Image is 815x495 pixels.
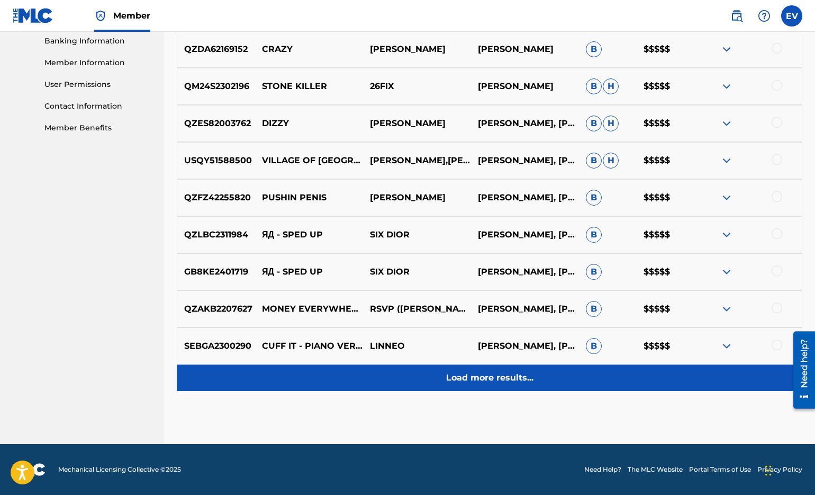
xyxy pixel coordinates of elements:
[636,228,694,241] p: $$$$$
[720,340,733,352] img: expand
[363,340,471,352] p: LINNEO
[177,191,255,204] p: QZFZ42255820
[363,191,471,204] p: [PERSON_NAME]
[255,191,363,204] p: PUSHIN PENIS
[13,8,53,23] img: MLC Logo
[781,5,802,26] div: User Menu
[255,228,363,241] p: ЯД - SPED UP
[785,328,815,413] iframe: Resource Center
[363,117,471,130] p: [PERSON_NAME]
[363,266,471,278] p: SIX DIOR
[584,465,621,474] a: Need Help?
[44,122,151,134] a: Member Benefits
[586,227,602,243] span: B
[177,340,255,352] p: SEBGA2300290
[586,41,602,57] span: B
[636,266,694,278] p: $$$$$
[44,79,151,90] a: User Permissions
[13,463,46,476] img: logo
[471,303,579,315] p: [PERSON_NAME], [PERSON_NAME], [PERSON_NAME] [PERSON_NAME], [PERSON_NAME], [PERSON_NAME], [PERSON_...
[720,191,733,204] img: expand
[94,10,107,22] img: Top Rightsholder
[758,10,771,22] img: help
[363,154,471,167] p: [PERSON_NAME],[PERSON_NAME]
[255,340,363,352] p: CUFF IT - PIANO VERSION
[255,266,363,278] p: ЯД - SPED UP
[586,116,602,131] span: B
[603,78,619,94] span: H
[636,340,694,352] p: $$$$$
[586,153,602,169] span: B
[762,444,815,495] iframe: Chat Widget
[636,80,694,93] p: $$$$$
[471,191,579,204] p: [PERSON_NAME], [PERSON_NAME], [PERSON_NAME]
[255,117,363,130] p: DIZZY
[255,154,363,167] p: VILLAGE OF [GEOGRAPHIC_DATA]
[628,465,683,474] a: The MLC Website
[471,154,579,167] p: [PERSON_NAME], [PERSON_NAME]
[471,266,579,278] p: [PERSON_NAME], [PERSON_NAME], [PERSON_NAME]
[586,264,602,280] span: B
[471,228,579,241] p: [PERSON_NAME], [PERSON_NAME], [PERSON_NAME]
[720,154,733,167] img: expand
[586,190,602,206] span: B
[636,191,694,204] p: $$$$$
[177,117,255,130] p: QZES82003762
[58,465,181,474] span: Mechanical Licensing Collective © 2025
[730,10,743,22] img: search
[177,303,255,315] p: QZAKB2207627
[471,340,579,352] p: [PERSON_NAME], [PERSON_NAME], [PERSON_NAME], [PERSON_NAME] [PERSON_NAME] MC [PERSON_NAME] [PERSON...
[757,465,802,474] a: Privacy Policy
[636,303,694,315] p: $$$$$
[720,228,733,241] img: expand
[177,43,255,56] p: QZDA62169152
[177,80,255,93] p: QM24S2302196
[726,5,747,26] a: Public Search
[44,57,151,68] a: Member Information
[177,266,255,278] p: GB8KE2401719
[636,43,694,56] p: $$$$$
[446,372,533,384] p: Load more results...
[720,117,733,130] img: expand
[471,117,579,130] p: [PERSON_NAME], [PERSON_NAME]
[586,78,602,94] span: B
[603,116,619,131] span: H
[586,301,602,317] span: B
[363,43,471,56] p: [PERSON_NAME]
[720,43,733,56] img: expand
[44,36,151,47] a: Banking Information
[255,80,363,93] p: STONE KILLER
[754,5,775,26] div: Help
[255,303,363,315] p: MONEY EVERYWHERE
[177,228,255,241] p: QZLBC2311984
[255,43,363,56] p: CRAZY
[720,80,733,93] img: expand
[765,455,772,487] div: Drag
[44,101,151,112] a: Contact Information
[689,465,751,474] a: Portal Terms of Use
[720,266,733,278] img: expand
[720,303,733,315] img: expand
[603,153,619,169] span: H
[471,80,579,93] p: [PERSON_NAME]
[177,154,255,167] p: USQY51588500
[363,80,471,93] p: 26FIX
[586,338,602,354] span: B
[363,228,471,241] p: SIX DIOR
[113,10,150,22] span: Member
[636,154,694,167] p: $$$$$
[471,43,579,56] p: [PERSON_NAME]
[363,303,471,315] p: RSVP ([PERSON_NAME],[PERSON_NAME],PLEASURE P)
[636,117,694,130] p: $$$$$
